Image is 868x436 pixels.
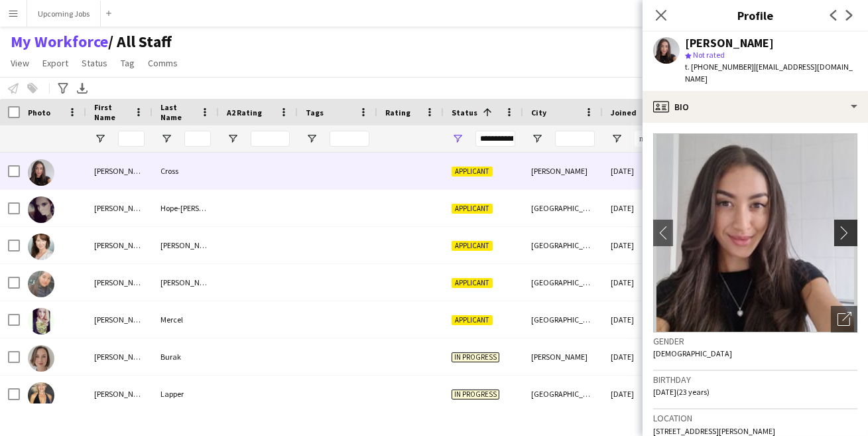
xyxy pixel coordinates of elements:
span: Photo [28,108,50,117]
span: Tags [306,108,324,117]
div: Mercel [153,301,219,338]
span: Tag [121,57,135,69]
div: [PERSON_NAME] [86,190,153,226]
a: View [5,54,34,72]
span: Last Name [160,102,195,122]
div: Lapper [153,376,219,412]
div: [DATE] [603,376,682,412]
span: | [EMAIL_ADDRESS][DOMAIN_NAME] [685,62,853,84]
span: All Staff [108,32,172,52]
a: Status [76,54,113,72]
img: Hannah Cross [28,159,54,186]
img: Li-Quan Hoang [28,271,54,297]
a: Export [37,54,74,72]
span: City [531,108,546,117]
button: Open Filter Menu [94,133,106,145]
span: Applicant [452,278,493,288]
div: [DATE] [603,301,682,338]
img: Crew avatar or photo [653,133,857,332]
div: Bio [643,91,868,123]
div: [DATE] [603,227,682,263]
app-action-btn: Export XLSX [74,80,90,96]
div: [PERSON_NAME] [86,153,153,189]
div: [PERSON_NAME] [86,301,153,338]
img: Katrina Vasilieva [28,234,54,260]
img: Lucy Mercel [28,308,54,334]
div: [PERSON_NAME] [86,264,153,301]
div: [DATE] [603,338,682,375]
input: Tags Filter Input [330,131,369,147]
div: [GEOGRAPHIC_DATA] [523,190,603,226]
div: Burak [153,338,219,375]
div: [PERSON_NAME] [685,37,774,49]
div: [GEOGRAPHIC_DATA] [523,376,603,412]
span: Joined [611,108,637,117]
button: Open Filter Menu [611,133,623,145]
input: First Name Filter Input [118,131,145,147]
span: Applicant [452,315,493,325]
span: Applicant [452,241,493,251]
div: [GEOGRAPHIC_DATA] [523,227,603,263]
div: Cross [153,153,219,189]
button: Open Filter Menu [306,133,318,145]
input: Last Name Filter Input [184,131,211,147]
h3: Profile [643,7,868,24]
span: A2 Rating [227,108,262,117]
img: Ayleen Lapper [28,382,54,409]
div: [PERSON_NAME] [523,338,603,375]
div: Open photos pop-in [831,306,857,332]
div: [PERSON_NAME] [153,264,219,301]
a: My Workforce [11,32,108,52]
button: Upcoming Jobs [27,1,101,27]
span: t. [PHONE_NUMBER] [685,62,754,72]
div: [GEOGRAPHIC_DATA] [523,264,603,301]
app-action-btn: Advanced filters [55,80,71,96]
div: [GEOGRAPHIC_DATA] [523,301,603,338]
a: Comms [143,54,183,72]
div: [DATE] [603,190,682,226]
span: [STREET_ADDRESS][PERSON_NAME] [653,426,775,436]
div: [PERSON_NAME] [86,227,153,263]
h3: Gender [653,335,857,347]
span: Not rated [693,50,725,60]
button: Open Filter Menu [227,133,239,145]
span: Status [452,108,477,117]
span: Applicant [452,204,493,214]
span: View [11,57,29,69]
a: Tag [115,54,140,72]
span: Rating [385,108,410,117]
button: Open Filter Menu [531,133,543,145]
div: [DATE] [603,264,682,301]
div: [PERSON_NAME] [86,338,153,375]
h3: Birthday [653,374,857,386]
span: First Name [94,102,129,122]
button: Open Filter Menu [452,133,464,145]
span: In progress [452,352,499,362]
div: [PERSON_NAME] [523,153,603,189]
span: Status [82,57,107,69]
img: Aleksandra Burak [28,345,54,372]
div: [PERSON_NAME] [153,227,219,263]
span: Applicant [452,167,493,177]
span: Comms [148,57,178,69]
h3: Location [653,412,857,424]
input: City Filter Input [555,131,595,147]
span: [DATE] (23 years) [653,387,710,397]
img: Holly Hope-Hume [28,196,54,223]
input: Joined Filter Input [635,131,674,147]
div: Hope-[PERSON_NAME] [153,190,219,226]
button: Open Filter Menu [160,133,172,145]
span: [DEMOGRAPHIC_DATA] [653,348,732,358]
div: [PERSON_NAME] [86,376,153,412]
span: Export [42,57,68,69]
input: A2 Rating Filter Input [251,131,290,147]
div: [DATE] [603,153,682,189]
span: In progress [452,390,499,400]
